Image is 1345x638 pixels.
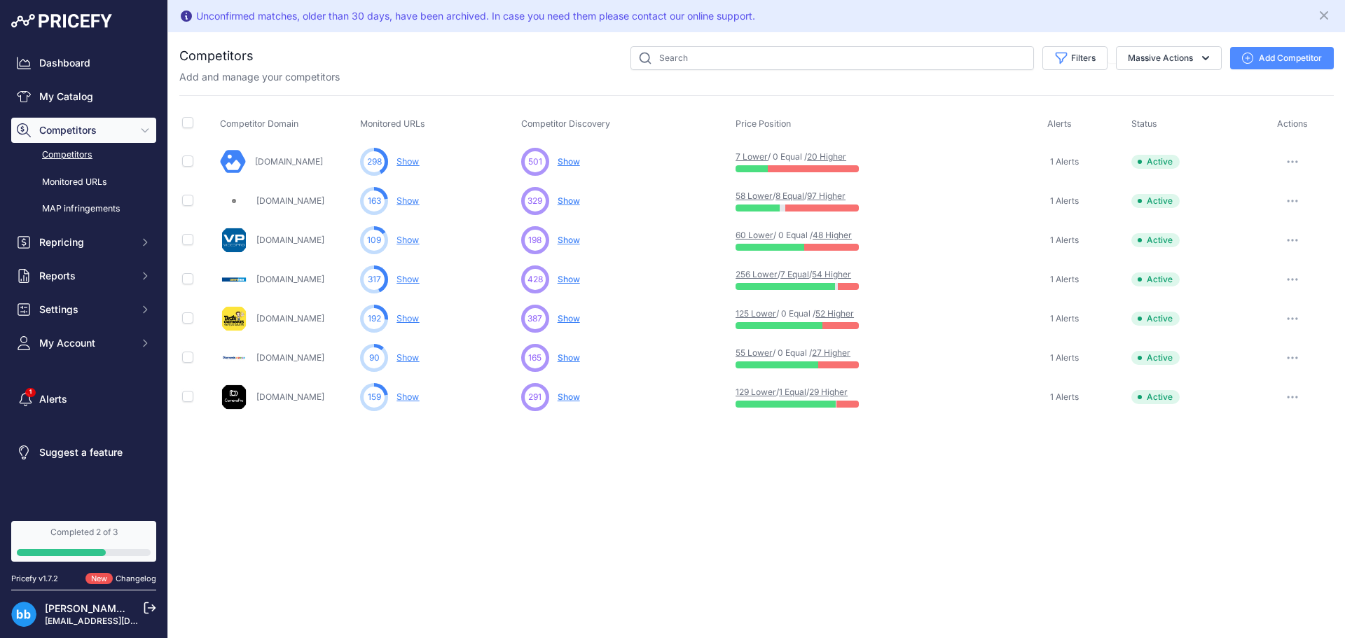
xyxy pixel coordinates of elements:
[1131,351,1180,365] span: Active
[527,312,542,325] span: 387
[256,274,324,284] a: [DOMAIN_NAME]
[256,195,324,206] a: [DOMAIN_NAME]
[1047,390,1079,404] a: 1 Alerts
[736,347,773,358] a: 55 Lower
[1047,272,1079,286] a: 1 Alerts
[39,336,131,350] span: My Account
[1131,272,1180,286] span: Active
[558,274,580,284] span: Show
[256,391,324,402] a: [DOMAIN_NAME]
[256,352,324,363] a: [DOMAIN_NAME]
[558,391,580,402] span: Show
[11,84,156,109] a: My Catalog
[39,123,131,137] span: Competitors
[1050,391,1079,403] span: 1 Alerts
[1047,155,1079,169] a: 1 Alerts
[736,190,825,202] p: / /
[396,195,419,206] a: Show
[85,573,113,585] span: New
[1042,46,1108,70] button: Filters
[1047,351,1079,365] a: 1 Alerts
[396,274,419,284] a: Show
[1317,6,1334,22] button: Close
[11,50,156,504] nav: Sidebar
[179,46,254,66] h2: Competitors
[256,313,324,324] a: [DOMAIN_NAME]
[736,308,776,319] a: 125 Lower
[736,269,778,279] a: 256 Lower
[11,14,112,28] img: Pricefy Logo
[369,352,380,364] span: 90
[11,297,156,322] button: Settings
[780,269,809,279] a: 7 Equal
[528,391,542,403] span: 291
[527,195,542,207] span: 329
[736,118,791,129] span: Price Position
[736,151,825,162] p: / 0 Equal /
[815,308,854,319] a: 52 Higher
[45,616,191,626] a: [EMAIL_ADDRESS][DOMAIN_NAME]
[528,155,542,168] span: 501
[736,387,825,398] p: / /
[11,440,156,465] a: Suggest a feature
[558,313,580,324] span: Show
[528,352,542,364] span: 165
[736,269,825,280] p: / /
[779,387,806,397] a: 1 Equal
[11,230,156,255] button: Repricing
[11,387,156,412] a: Alerts
[39,235,131,249] span: Repricing
[558,156,580,167] span: Show
[368,312,381,325] span: 192
[807,151,846,162] a: 20 Higher
[45,602,209,614] a: [PERSON_NAME] [PERSON_NAME]
[368,273,381,286] span: 317
[255,156,323,167] a: [DOMAIN_NAME]
[11,170,156,195] a: Monitored URLs
[775,190,804,201] a: 8 Equal
[807,190,846,201] a: 97 Higher
[1131,233,1180,247] span: Active
[736,347,825,359] p: / 0 Equal /
[1116,46,1222,70] button: Massive Actions
[39,303,131,317] span: Settings
[368,195,381,207] span: 163
[1050,274,1079,285] span: 1 Alerts
[630,46,1034,70] input: Search
[1047,233,1079,247] a: 1 Alerts
[367,155,382,168] span: 298
[360,118,425,129] span: Monitored URLs
[396,156,419,167] a: Show
[558,352,580,363] span: Show
[1050,352,1079,363] span: 1 Alerts
[179,70,340,84] p: Add and manage your competitors
[736,151,768,162] a: 7 Lower
[11,143,156,167] a: Competitors
[812,269,851,279] a: 54 Higher
[558,235,580,245] span: Show
[736,190,773,201] a: 58 Lower
[1050,235,1079,246] span: 1 Alerts
[736,230,825,241] p: / 0 Equal /
[1131,118,1157,129] span: Status
[11,573,58,585] div: Pricefy v1.7.2
[1047,118,1072,129] span: Alerts
[396,352,419,363] a: Show
[17,527,151,538] div: Completed 2 of 3
[527,273,543,286] span: 428
[1131,194,1180,208] span: Active
[528,234,542,247] span: 198
[809,387,848,397] a: 29 Higher
[1050,195,1079,207] span: 1 Alerts
[1131,155,1180,169] span: Active
[396,313,419,324] a: Show
[11,521,156,562] a: Completed 2 of 3
[1131,312,1180,326] span: Active
[11,263,156,289] button: Reports
[1131,390,1180,404] span: Active
[736,387,776,397] a: 129 Lower
[736,308,825,319] p: / 0 Equal /
[1230,47,1334,69] button: Add Competitor
[1277,118,1308,129] span: Actions
[368,391,381,403] span: 159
